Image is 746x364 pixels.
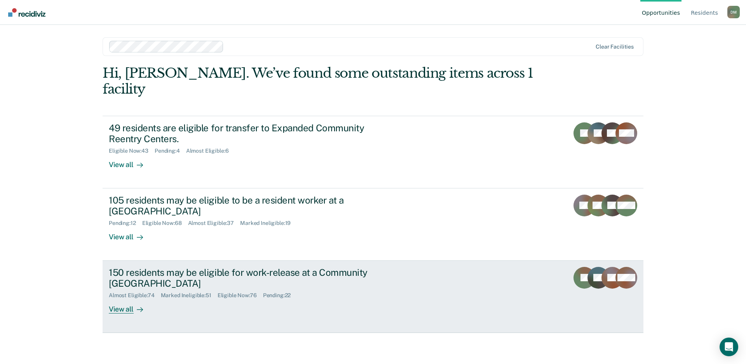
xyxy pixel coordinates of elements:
[142,220,188,226] div: Eligible Now : 68
[218,292,263,299] div: Eligible Now : 76
[727,6,740,18] div: D M
[720,338,738,356] div: Open Intercom Messenger
[109,122,382,145] div: 49 residents are eligible for transfer to Expanded Community Reentry Centers.
[109,195,382,217] div: 105 residents may be eligible to be a resident worker at a [GEOGRAPHIC_DATA]
[161,292,218,299] div: Marked Ineligible : 51
[103,116,643,188] a: 49 residents are eligible for transfer to Expanded Community Reentry Centers.Eligible Now:43Pendi...
[240,220,297,226] div: Marked Ineligible : 19
[109,267,382,289] div: 150 residents may be eligible for work-release at a Community [GEOGRAPHIC_DATA]
[8,8,45,17] img: Recidiviz
[103,261,643,333] a: 150 residents may be eligible for work-release at a Community [GEOGRAPHIC_DATA]Almost Eligible:74...
[727,6,740,18] button: Profile dropdown button
[109,154,152,169] div: View all
[109,148,155,154] div: Eligible Now : 43
[103,188,643,261] a: 105 residents may be eligible to be a resident worker at a [GEOGRAPHIC_DATA]Pending:12Eligible No...
[109,226,152,242] div: View all
[109,292,161,299] div: Almost Eligible : 74
[155,148,186,154] div: Pending : 4
[103,65,535,97] div: Hi, [PERSON_NAME]. We’ve found some outstanding items across 1 facility
[596,44,634,50] div: Clear facilities
[186,148,235,154] div: Almost Eligible : 6
[188,220,241,226] div: Almost Eligible : 37
[263,292,297,299] div: Pending : 22
[109,299,152,314] div: View all
[109,220,142,226] div: Pending : 12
